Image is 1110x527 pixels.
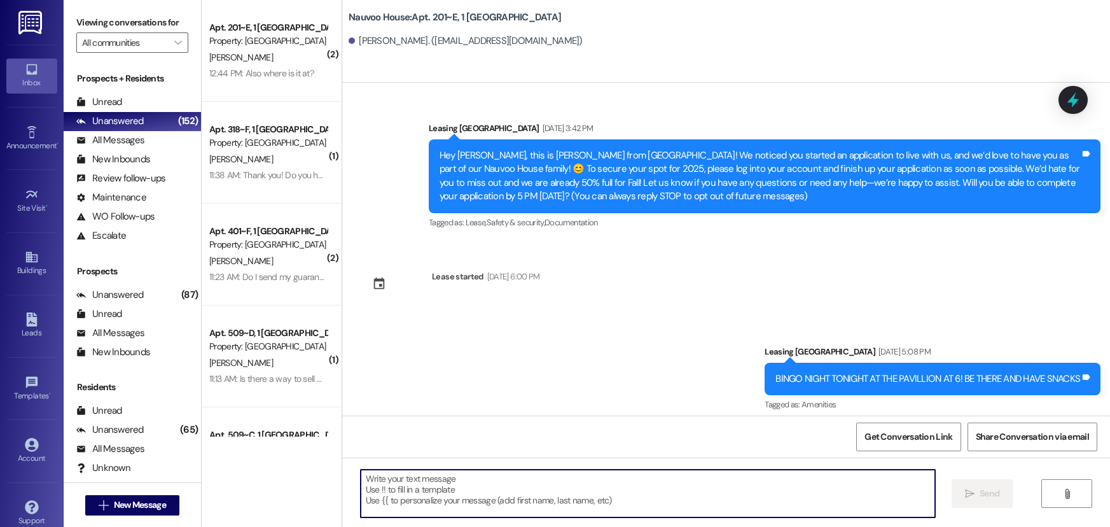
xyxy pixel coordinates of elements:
div: Unread [76,404,122,418]
i:  [174,38,181,48]
div: Property: [GEOGRAPHIC_DATA] [209,238,327,251]
div: Tagged as: [429,213,1100,232]
i:  [1062,489,1072,499]
button: Share Conversation via email [968,423,1097,451]
div: Unanswered [76,288,144,302]
div: (65) [177,420,201,440]
span: Documentation [545,217,598,228]
span: Lease , [466,217,487,228]
div: Unknown [76,461,130,475]
div: [PERSON_NAME]. ([EMAIL_ADDRESS][DOMAIN_NAME]) [349,34,583,48]
div: Unanswered [76,115,144,128]
a: Site Visit • [6,184,57,218]
div: [DATE] 6:00 PM [484,270,540,283]
div: BINGO NIGHT TONIGHT AT THE PAVILLION AT 6! BE THERE AND HAVE SNACKS [775,372,1080,386]
a: Inbox [6,59,57,93]
div: Apt. 318~F, 1 [GEOGRAPHIC_DATA] [209,123,327,136]
span: Share Conversation via email [976,430,1089,444]
div: Property: [GEOGRAPHIC_DATA] [209,340,327,353]
a: Account [6,434,57,468]
div: Unanswered [76,423,144,437]
div: Tagged as: [765,395,1100,414]
div: Prospects [64,265,201,278]
span: [PERSON_NAME] [209,52,273,63]
div: (152) [175,111,201,131]
div: Property: [GEOGRAPHIC_DATA] [209,34,327,48]
div: All Messages [76,327,144,340]
button: Get Conversation Link [856,423,961,451]
img: ResiDesk Logo [18,11,45,34]
div: All Messages [76,442,144,456]
span: New Message [114,498,166,512]
div: Apt. 201~E, 1 [GEOGRAPHIC_DATA] [209,21,327,34]
div: WO Follow-ups [76,210,155,223]
div: 12:44 PM: Also where is it at? [209,67,314,79]
div: New Inbounds [76,346,150,359]
div: Maintenance [76,191,146,204]
label: Viewing conversations for [76,13,188,32]
button: New Message [85,495,179,516]
span: Get Conversation Link [864,430,952,444]
div: Apt. 509~D, 1 [GEOGRAPHIC_DATA] [209,327,327,340]
span: • [46,202,48,211]
span: Send [980,487,999,500]
div: [DATE] 3:42 PM [539,122,593,135]
div: Apt. 401~F, 1 [GEOGRAPHIC_DATA] [209,225,327,238]
i:  [99,500,108,510]
div: 11:23 AM: Do I send my guarantor a copy? [209,271,361,283]
a: Leads [6,309,57,343]
span: [PERSON_NAME] [209,357,273,369]
div: Unread [76,95,122,109]
div: Escalate [76,229,126,242]
div: Leasing [GEOGRAPHIC_DATA] [765,345,1100,363]
div: Apt. 509~C, 1 [GEOGRAPHIC_DATA] [209,428,327,442]
button: Send [952,479,1013,508]
div: Prospects + Residents [64,72,201,85]
div: 11:38 AM: Thank you! Do you have any gluten free options? [209,169,422,181]
div: Unread [76,307,122,321]
div: New Inbounds [76,153,150,166]
div: 11:13 AM: Is there a way to sell my lease? [209,373,354,384]
span: • [57,139,59,148]
div: (87) [178,285,201,305]
b: Nauvoo House: Apt. 201~E, 1 [GEOGRAPHIC_DATA] [349,11,561,24]
div: Leasing [GEOGRAPHIC_DATA] [429,122,1100,139]
div: Hey [PERSON_NAME], this is [PERSON_NAME] from [GEOGRAPHIC_DATA]! We noticed you started an applic... [440,149,1080,204]
span: [PERSON_NAME] [209,255,273,267]
i:  [965,489,975,499]
div: Property: [GEOGRAPHIC_DATA] [209,136,327,150]
input: All communities [82,32,168,53]
div: [DATE] 5:08 PM [875,345,931,358]
div: Review follow-ups [76,172,165,185]
span: [PERSON_NAME] [209,153,273,165]
div: Lease started [432,270,484,283]
a: Templates • [6,372,57,406]
span: Amenities [801,399,836,410]
div: All Messages [76,134,144,147]
a: Buildings [6,246,57,281]
div: Residents [64,381,201,394]
span: Safety & security , [487,217,545,228]
span: • [49,390,51,398]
